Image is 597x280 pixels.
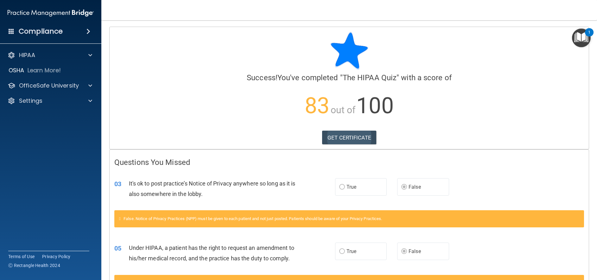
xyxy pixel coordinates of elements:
[114,180,121,188] span: 03
[8,262,60,269] span: Ⓒ Rectangle Health 2024
[114,158,584,166] h4: Questions You Missed
[409,248,421,254] span: False
[247,73,277,82] span: Success!
[42,253,71,260] a: Privacy Policy
[401,249,407,254] input: False
[124,216,382,221] span: False. Notice of Privacy Practices (NPP) must be given to each patient and not just posted. Patie...
[114,244,121,252] span: 05
[19,27,63,36] h4: Compliance
[8,51,92,59] a: HIPAA
[129,180,295,197] span: It's ok to post practice’s Notice of Privacy anywhere so long as it is also somewhere in the lobby.
[346,184,356,190] span: True
[28,67,61,74] p: Learn More!
[572,29,591,47] button: Open Resource Center, 1 new notification
[331,104,356,115] span: out of
[8,97,92,105] a: Settings
[339,249,345,254] input: True
[346,248,356,254] span: True
[8,7,94,19] img: PMB logo
[19,51,35,59] p: HIPAA
[8,82,92,89] a: OfficeSafe University
[19,97,42,105] p: Settings
[19,82,79,89] p: OfficeSafe University
[305,93,329,119] span: 83
[565,236,589,260] iframe: Drift Widget Chat Controller
[409,184,421,190] span: False
[330,32,368,70] img: blue-star-rounded.9d042014.png
[339,185,345,190] input: True
[401,185,407,190] input: False
[8,253,35,260] a: Terms of Use
[114,74,584,82] h4: You've completed " " with a score of
[356,93,393,119] span: 100
[588,32,590,41] div: 1
[129,244,294,262] span: Under HIPAA, a patient has the right to request an amendment to his/her medical record, and the p...
[343,73,397,82] span: The HIPAA Quiz
[9,67,24,74] p: OSHA
[322,131,376,145] a: GET CERTIFICATE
